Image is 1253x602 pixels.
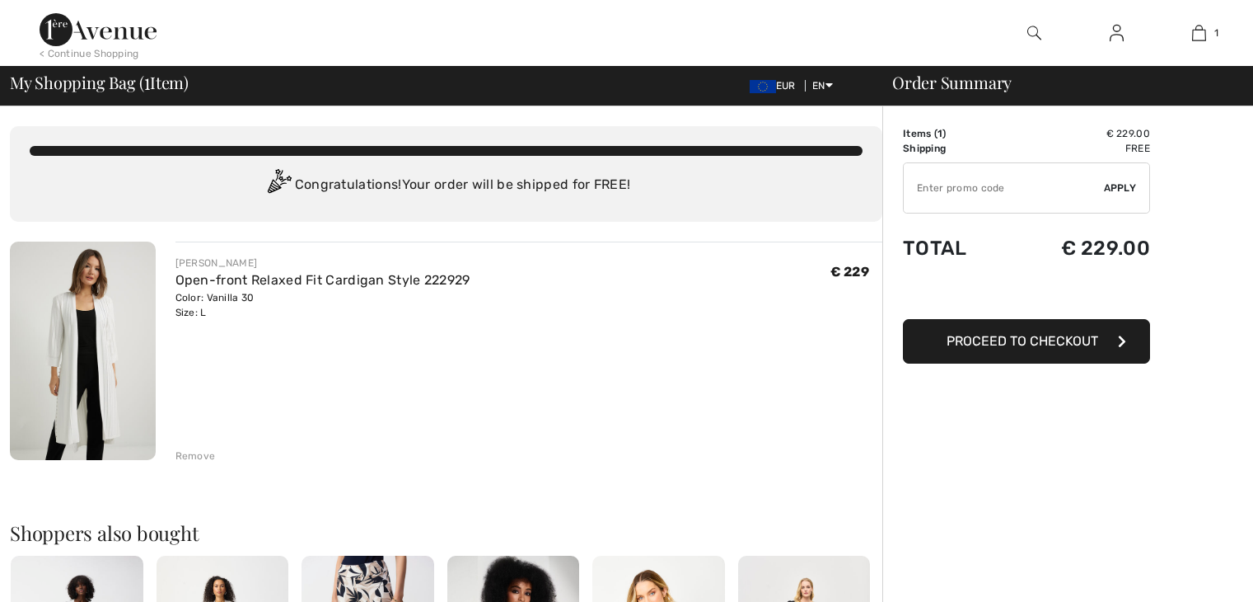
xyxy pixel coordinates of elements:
[10,74,189,91] span: My Shopping Bag ( Item)
[175,256,470,270] div: [PERSON_NAME]
[175,290,470,320] div: Color: Vanilla 30 Size: L
[262,169,295,202] img: Congratulation2.svg
[1104,181,1137,195] span: Apply
[903,220,1006,276] td: Total
[1214,26,1218,40] span: 1
[10,523,882,543] h2: Shoppers also bought
[1006,141,1150,156] td: Free
[812,80,833,92] span: EN
[830,264,870,280] span: € 229
[1006,220,1150,276] td: € 229.00
[872,74,1243,91] div: Order Summary
[40,13,157,46] img: 1ère Avenue
[903,141,1006,156] td: Shipping
[750,80,776,93] img: Euro
[904,163,1104,213] input: Promo code
[1027,23,1041,43] img: search the website
[175,272,470,288] a: Open-front Relaxed Fit Cardigan Style 222929
[10,242,156,460] img: Open-front Relaxed Fit Cardigan Style 222929
[144,70,150,92] span: 1
[1158,23,1239,43] a: 1
[947,333,1098,349] span: Proceed to Checkout
[30,169,863,202] div: Congratulations! Your order will be shipped for FREE!
[937,128,942,139] span: 1
[40,46,139,61] div: < Continue Shopping
[1096,23,1137,44] a: Sign In
[903,276,1150,313] iframe: PayPal
[1110,23,1124,43] img: My Info
[175,449,216,463] div: Remove
[903,126,1006,141] td: Items ( )
[750,80,802,92] span: EUR
[903,319,1150,364] button: Proceed to Checkout
[1006,126,1150,141] td: € 229.00
[1192,23,1206,43] img: My Bag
